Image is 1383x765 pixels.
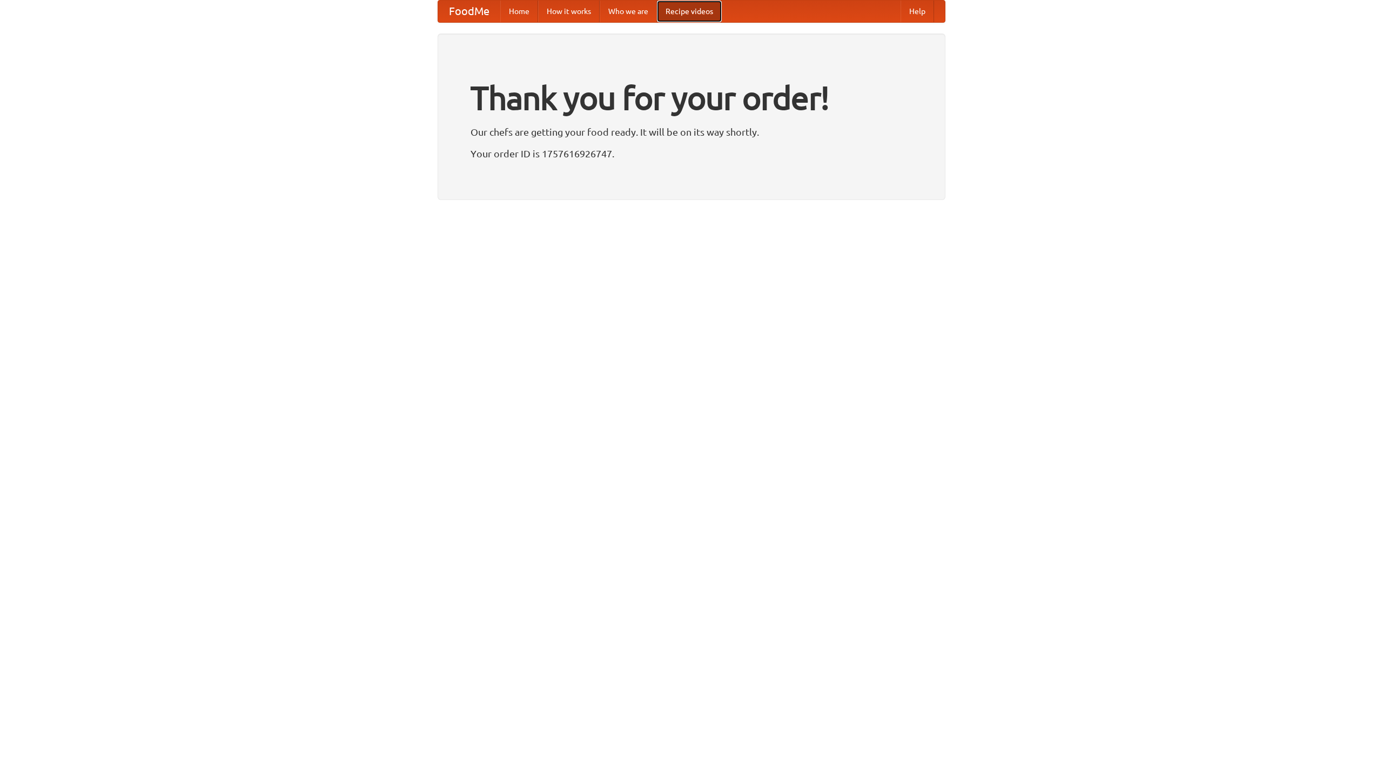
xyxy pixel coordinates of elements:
p: Our chefs are getting your food ready. It will be on its way shortly. [471,124,912,140]
a: FoodMe [438,1,500,22]
p: Your order ID is 1757616926747. [471,145,912,162]
a: Home [500,1,538,22]
a: Recipe videos [657,1,722,22]
a: How it works [538,1,600,22]
a: Who we are [600,1,657,22]
h1: Thank you for your order! [471,72,912,124]
a: Help [901,1,934,22]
